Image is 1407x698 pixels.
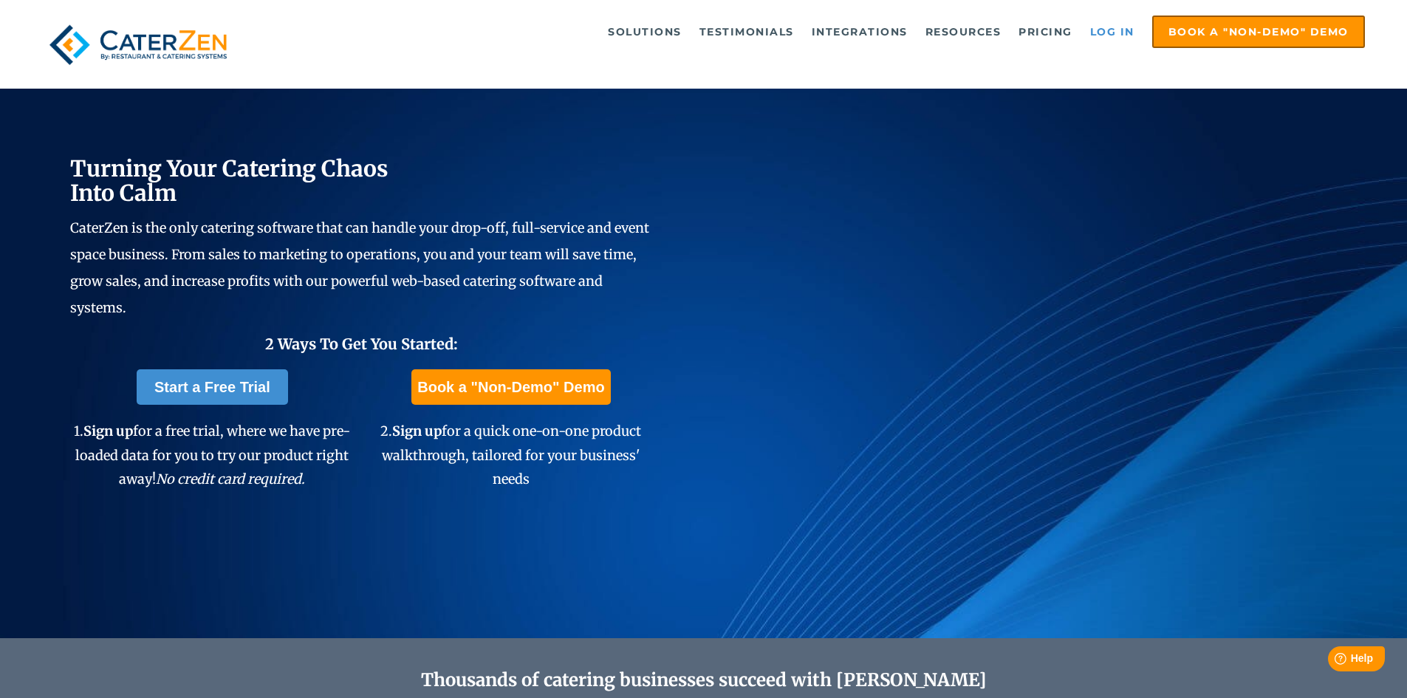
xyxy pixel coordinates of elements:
h2: Thousands of catering businesses succeed with [PERSON_NAME] [141,670,1267,691]
span: Sign up [83,422,133,439]
a: Resources [918,17,1009,47]
span: 1. for a free trial, where we have pre-loaded data for you to try our product right away! [74,422,350,487]
a: Integrations [804,17,915,47]
div: Navigation Menu [268,16,1365,48]
span: CaterZen is the only catering software that can handle your drop-off, full-service and event spac... [70,219,649,316]
span: 2. for a quick one-on-one product walkthrough, tailored for your business' needs [380,422,641,487]
a: Book a "Non-Demo" Demo [1152,16,1365,48]
img: caterzen [42,16,234,74]
em: No credit card required. [156,471,305,487]
a: Start a Free Trial [137,369,288,405]
a: Pricing [1011,17,1080,47]
a: Testimonials [692,17,801,47]
span: Sign up [392,422,442,439]
a: Book a "Non-Demo" Demo [411,369,610,405]
span: Turning Your Catering Chaos Into Calm [70,154,388,207]
iframe: Help widget launcher [1276,640,1391,682]
a: Log in [1083,17,1142,47]
a: Solutions [600,17,689,47]
span: 2 Ways To Get You Started: [265,335,458,353]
